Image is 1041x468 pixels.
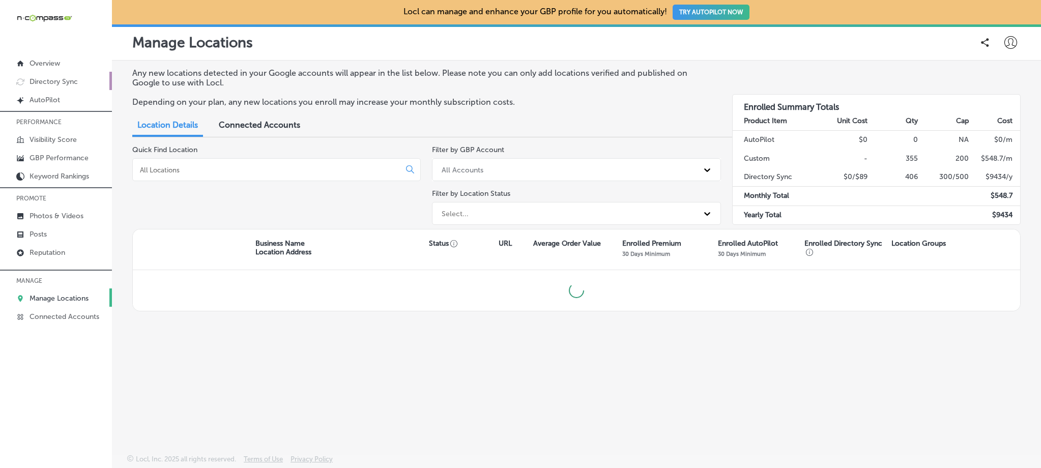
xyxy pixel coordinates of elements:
td: 200 [918,150,969,168]
button: TRY AUTOPILOT NOW [673,5,749,20]
div: All Accounts [442,165,483,174]
p: Visibility Score [30,135,77,144]
p: Location Groups [891,239,946,248]
input: All Locations [139,165,398,174]
p: Connected Accounts [30,312,99,321]
p: Keyword Rankings [30,172,89,181]
th: Cap [918,112,969,131]
a: Privacy Policy [291,455,333,468]
p: 30 Days Minimum [622,250,670,257]
td: $ 548.7 [969,187,1020,206]
p: Status [429,239,498,248]
p: Average Order Value [533,239,601,248]
p: Enrolled Directory Sync [804,239,886,256]
p: Directory Sync [30,77,78,86]
td: 0 [868,131,919,150]
p: AutoPilot [30,96,60,104]
strong: Product Item [744,116,787,125]
h3: Enrolled Summary Totals [733,95,1020,112]
p: Photos & Videos [30,212,83,220]
td: AutoPilot [733,131,817,150]
td: 355 [868,150,919,168]
div: Select... [442,209,469,218]
label: Filter by Location Status [432,189,510,198]
p: GBP Performance [30,154,89,162]
p: Reputation [30,248,65,257]
td: Yearly Total [733,206,817,224]
td: NA [918,131,969,150]
label: Quick Find Location [132,145,197,154]
a: Terms of Use [244,455,283,468]
p: Manage Locations [132,34,253,51]
th: Unit Cost [817,112,868,131]
p: Locl, Inc. 2025 all rights reserved. [136,455,236,463]
p: Enrolled Premium [622,239,681,248]
p: Overview [30,59,60,68]
td: $ 0 /m [969,131,1020,150]
span: Connected Accounts [219,120,300,130]
td: $ 9434 /y [969,168,1020,187]
p: Enrolled AutoPilot [718,239,778,248]
th: Cost [969,112,1020,131]
p: Depending on your plan, any new locations you enroll may increase your monthly subscription costs. [132,97,710,107]
p: 30 Days Minimum [718,250,766,257]
p: Manage Locations [30,294,89,303]
p: Business Name Location Address [255,239,311,256]
p: URL [499,239,512,248]
td: Custom [733,150,817,168]
td: - [817,150,868,168]
td: $ 9434 [969,206,1020,224]
td: 300/500 [918,168,969,187]
td: Directory Sync [733,168,817,187]
label: Filter by GBP Account [432,145,504,154]
span: Location Details [137,120,198,130]
td: $ 548.7 /m [969,150,1020,168]
td: $0 [817,131,868,150]
p: Any new locations detected in your Google accounts will appear in the list below. Please note you... [132,68,710,87]
td: 406 [868,168,919,187]
p: Posts [30,230,47,239]
th: Qty [868,112,919,131]
td: $0/$89 [817,168,868,187]
td: Monthly Total [733,187,817,206]
img: 660ab0bf-5cc7-4cb8-ba1c-48b5ae0f18e60NCTV_CLogo_TV_Black_-500x88.png [16,13,72,23]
